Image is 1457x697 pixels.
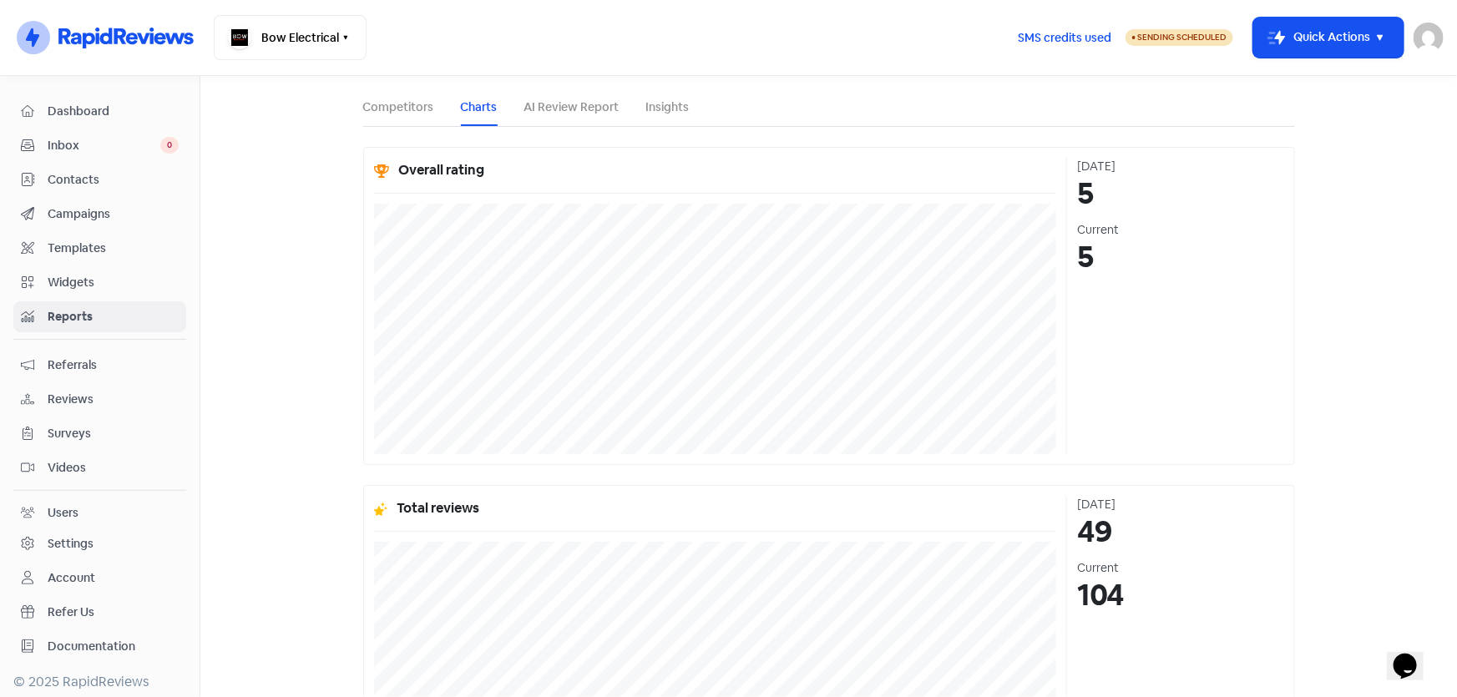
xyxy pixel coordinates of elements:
[13,301,186,332] a: Reports
[48,356,179,374] span: Referrals
[13,267,186,298] a: Widgets
[397,496,480,521] h5: Total reviews
[1077,239,1284,275] h3: 5
[48,171,179,189] span: Contacts
[13,452,186,483] a: Videos
[1077,221,1284,239] div: Current
[1253,18,1404,58] button: Quick Actions
[1077,513,1284,549] h3: 49
[13,528,186,559] a: Settings
[48,425,179,442] span: Surveys
[13,497,186,528] a: Users
[461,98,498,116] a: Charts
[1387,630,1440,680] iframe: chat widget
[1077,175,1284,211] h3: 5
[524,98,620,116] a: AI Review Report
[48,137,160,154] span: Inbox
[48,459,179,477] span: Videos
[13,672,186,692] div: © 2025 RapidReviews
[48,308,179,326] span: Reports
[48,535,94,553] div: Settings
[48,569,95,587] div: Account
[48,638,179,655] span: Documentation
[48,240,179,257] span: Templates
[13,199,186,230] a: Campaigns
[13,563,186,593] a: Account
[48,205,179,223] span: Campaigns
[214,15,367,60] button: Bow Electrical
[13,164,186,195] a: Contacts
[399,158,485,183] h5: Overall rating
[1126,28,1233,48] a: Sending Scheduled
[13,130,186,161] a: Inbox 0
[1077,158,1284,175] div: [DATE]
[48,274,179,291] span: Widgets
[1018,29,1111,47] span: SMS credits used
[13,384,186,415] a: Reviews
[13,233,186,264] a: Templates
[160,137,179,154] span: 0
[48,103,179,120] span: Dashboard
[1077,496,1284,513] div: [DATE]
[13,96,186,127] a: Dashboard
[48,391,179,408] span: Reviews
[363,98,434,116] a: Competitors
[13,350,186,381] a: Referrals
[1414,23,1444,53] img: User
[1137,32,1227,43] span: Sending Scheduled
[48,504,78,522] div: Users
[48,604,179,621] span: Refer Us
[13,597,186,628] a: Refer Us
[646,98,690,116] a: Insights
[1077,559,1284,577] div: Current
[13,631,186,662] a: Documentation
[1077,577,1284,613] h3: 104
[1004,28,1126,45] a: SMS credits used
[13,418,186,449] a: Surveys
